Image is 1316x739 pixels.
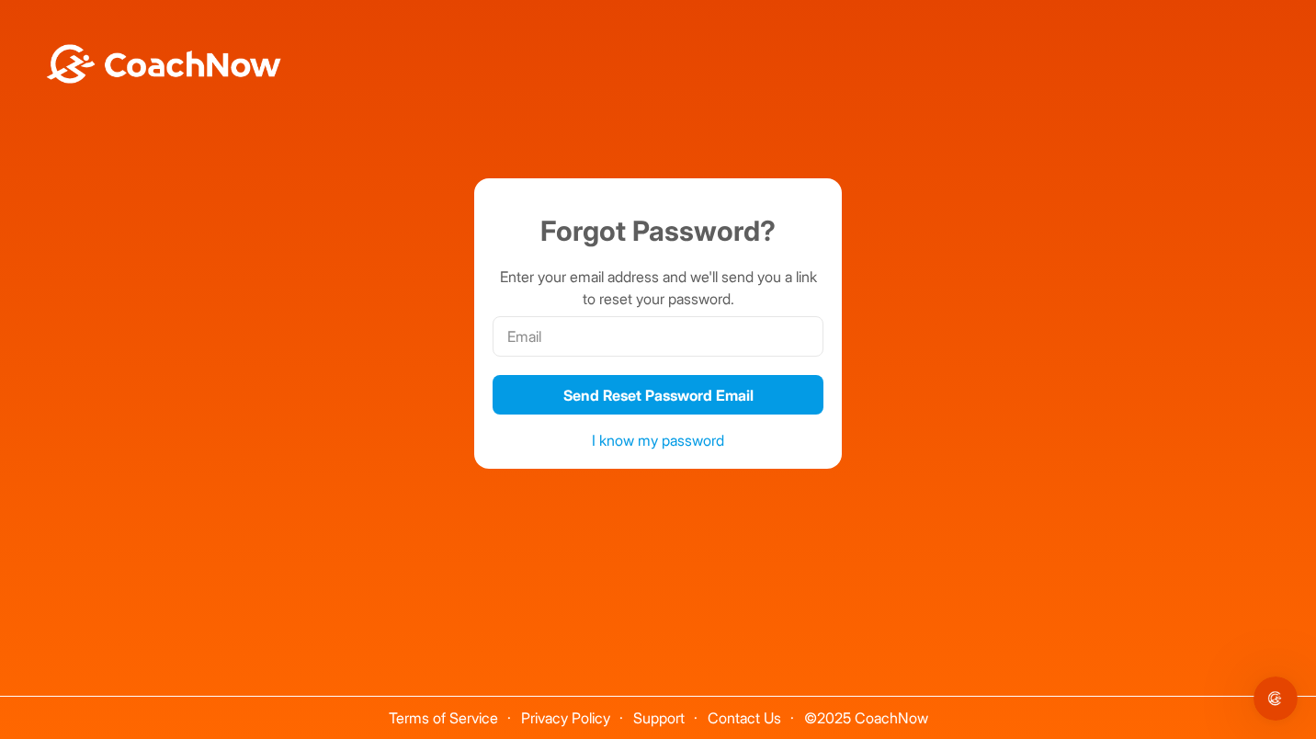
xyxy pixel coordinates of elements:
[493,266,823,310] p: Enter your email address and we'll send you a link to reset your password.
[389,709,498,727] a: Terms of Service
[493,375,823,415] button: Send Reset Password Email
[521,709,610,727] a: Privacy Policy
[493,316,823,357] input: Email
[633,709,685,727] a: Support
[44,44,283,84] img: BwLJSsUCoWCh5upNqxVrqldRgqLPVwmV24tXu5FoVAoFEpwwqQ3VIfuoInZCoVCoTD4vwADAC3ZFMkVEQFDAAAAAElFTkSuQmCC
[795,697,937,725] span: © 2025 CoachNow
[708,709,781,727] a: Contact Us
[493,210,823,252] h1: Forgot Password?
[1254,676,1298,721] iframe: Intercom live chat
[592,431,724,449] a: I know my password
